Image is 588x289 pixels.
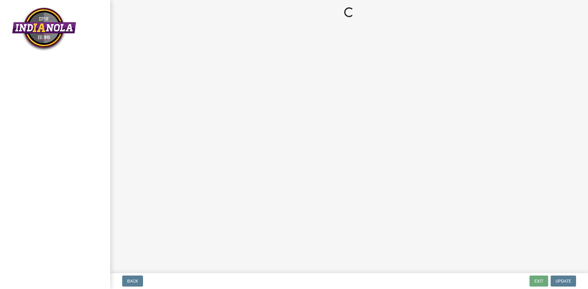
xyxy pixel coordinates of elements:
button: Update [551,276,576,287]
button: Back [122,276,143,287]
button: Exit [530,276,548,287]
span: Back [127,279,138,283]
img: City of Indianola, Iowa [12,6,76,51]
span: Update [556,279,571,283]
